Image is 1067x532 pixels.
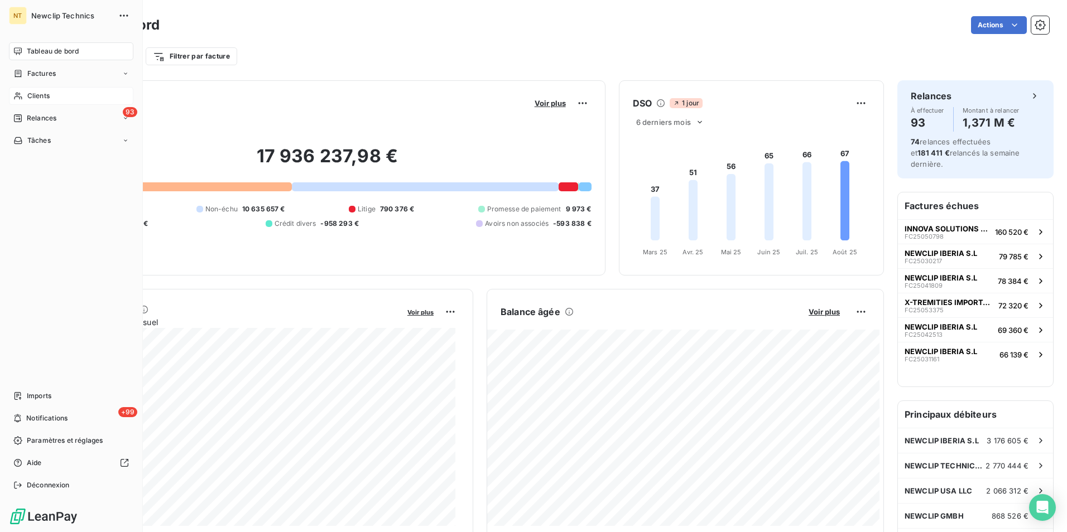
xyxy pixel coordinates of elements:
span: Relances [27,113,56,123]
span: NEWCLIP IBERIA S.L [905,322,977,331]
span: NEWCLIP IBERIA S.L [905,273,977,282]
button: NEWCLIP IBERIA S.LFC2503116166 139 € [898,342,1053,366]
span: Tâches [27,136,51,146]
h6: Factures échues [898,192,1053,219]
span: NEWCLIP IBERIA S.L [905,347,977,356]
span: +99 [118,407,137,417]
tspan: Mars 25 [643,248,667,256]
button: Voir plus [531,98,569,108]
h6: DSO [633,96,652,110]
h2: 17 936 237,98 € [63,145,592,178]
span: Promesse de paiement [487,204,561,214]
h4: 1,371 M € [963,114,1020,132]
a: 93Relances [9,109,133,127]
button: INNOVA SOLUTIONS SPAFC25050798160 520 € [898,219,1053,244]
span: Voir plus [809,307,840,316]
span: -593 838 € [553,219,592,229]
span: Clients [27,91,50,101]
span: NEWCLIP IBERIA S.L [905,436,979,445]
span: 72 320 € [998,301,1028,310]
span: Tableau de bord [27,46,79,56]
span: Montant à relancer [963,107,1020,114]
a: Factures [9,65,133,83]
span: Déconnexion [27,480,70,490]
span: NEWCLIP USA LLC [905,486,972,495]
span: 3 176 605 € [987,436,1028,445]
button: NEWCLIP IBERIA S.LFC2504180978 384 € [898,268,1053,293]
span: 69 360 € [998,326,1028,335]
a: Tableau de bord [9,42,133,60]
span: INNOVA SOLUTIONS SPA [905,224,991,233]
span: 160 520 € [995,228,1028,236]
span: -958 293 € [320,219,359,229]
tspan: Juin 25 [757,248,780,256]
span: FC25030217 [905,258,942,264]
span: Newclip Technics [31,11,112,20]
span: 181 411 € [917,148,949,157]
span: 79 785 € [999,252,1028,261]
button: Filtrer par facture [146,47,237,65]
button: Voir plus [404,307,437,317]
h6: Relances [911,89,951,103]
span: 1 jour [670,98,703,108]
a: Imports [9,387,133,405]
span: Factures [27,69,56,79]
a: Clients [9,87,133,105]
h4: 93 [911,114,944,132]
span: FC25042513 [905,331,943,338]
span: 66 139 € [999,350,1028,359]
button: Actions [971,16,1027,34]
div: NT [9,7,27,25]
span: FC25050798 [905,233,944,240]
span: relances effectuées et relancés la semaine dernière. [911,137,1020,168]
span: 868 526 € [992,511,1028,520]
span: NEWCLIP IBERIA S.L [905,249,977,258]
span: Aide [27,458,42,468]
span: 6 derniers mois [636,118,691,127]
span: Chiffre d'affaires mensuel [63,316,400,328]
a: Paramètres et réglages [9,432,133,449]
button: NEWCLIP IBERIA S.LFC2503021779 785 € [898,244,1053,268]
span: FC25041809 [905,282,943,289]
span: 10 635 657 € [242,204,285,214]
button: X-TREMITIES IMPORTADORA E DISTRIBUIFC2505337572 320 € [898,293,1053,317]
a: Tâches [9,132,133,149]
span: 790 376 € [380,204,414,214]
div: Open Intercom Messenger [1029,494,1056,521]
span: Voir plus [407,308,434,316]
tspan: Août 25 [833,248,857,256]
span: NEWCLIP TECHNICS AUSTRALIA PTY [905,461,986,470]
span: Paramètres et réglages [27,436,103,446]
span: 2 770 444 € [986,461,1028,470]
span: 78 384 € [998,277,1028,286]
span: Imports [27,391,51,401]
h6: Principaux débiteurs [898,401,1053,428]
span: Crédit divers [275,219,316,229]
span: Avoirs non associés [485,219,549,229]
tspan: Avr. 25 [683,248,703,256]
span: À effectuer [911,107,944,114]
span: Notifications [26,413,68,423]
span: 2 066 312 € [986,486,1028,495]
button: Voir plus [805,307,843,317]
span: Voir plus [535,99,566,108]
span: NEWCLIP GMBH [905,511,964,520]
tspan: Mai 25 [720,248,741,256]
span: 74 [911,137,920,146]
tspan: Juil. 25 [796,248,818,256]
span: X-TREMITIES IMPORTADORA E DISTRIBUI [905,298,994,307]
span: FC25053375 [905,307,944,313]
img: Logo LeanPay [9,507,78,525]
button: NEWCLIP IBERIA S.LFC2504251369 360 € [898,317,1053,342]
span: 9 973 € [566,204,592,214]
span: Non-échu [205,204,238,214]
span: FC25031161 [905,356,939,362]
span: 93 [123,107,137,117]
span: Litige [358,204,376,214]
a: Aide [9,454,133,472]
h6: Balance âgée [501,305,560,318]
